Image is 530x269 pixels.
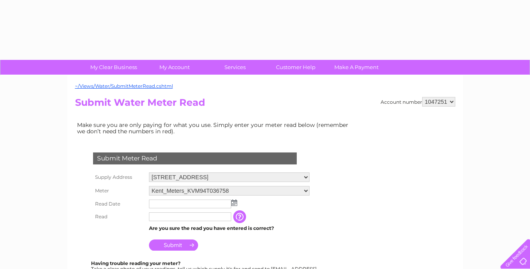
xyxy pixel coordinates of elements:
[75,97,455,112] h2: Submit Water Meter Read
[91,260,181,266] b: Having trouble reading your meter?
[75,83,173,89] a: ~/Views/Water/SubmitMeterRead.cshtml
[149,239,198,251] input: Submit
[91,184,147,198] th: Meter
[233,210,248,223] input: Information
[91,170,147,184] th: Supply Address
[75,120,355,136] td: Make sure you are only paying for what you use. Simply enter your meter read below (remember we d...
[141,60,207,75] a: My Account
[81,60,147,75] a: My Clear Business
[324,60,389,75] a: Make A Payment
[91,210,147,223] th: Read
[93,152,297,164] div: Submit Meter Read
[231,200,237,206] img: ...
[202,60,268,75] a: Services
[91,198,147,210] th: Read Date
[381,97,455,107] div: Account number
[147,223,312,233] td: Are you sure the read you have entered is correct?
[263,60,329,75] a: Customer Help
